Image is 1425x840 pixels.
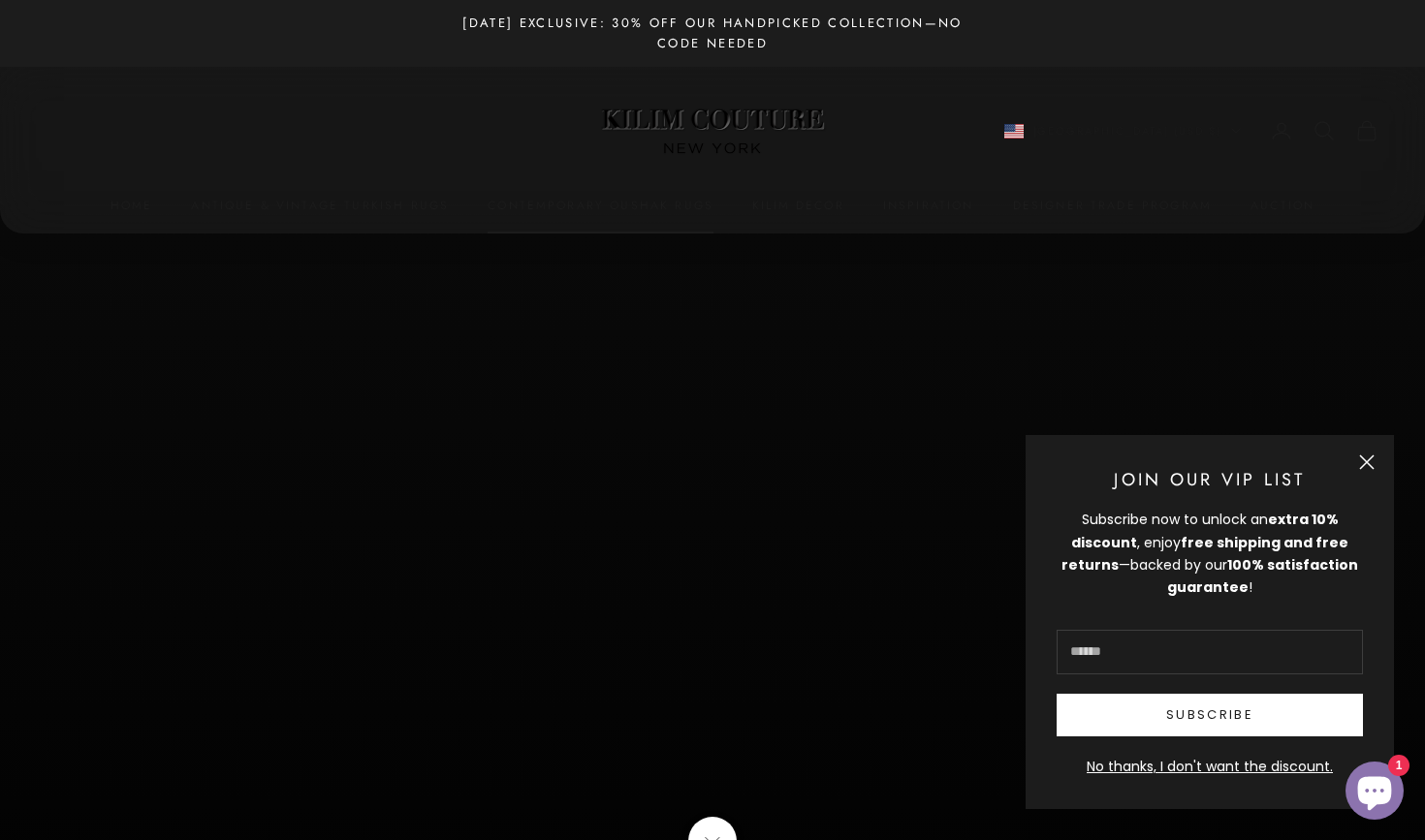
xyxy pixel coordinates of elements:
[1057,694,1363,736] button: Subscribe
[1057,509,1363,598] div: Subscribe now to unlock an , enjoy —backed by our !
[1033,122,1222,140] span: [GEOGRAPHIC_DATA] (USD $)
[1004,122,1242,140] button: Change country or currency
[111,196,153,215] a: Home
[1340,762,1409,824] inbox-online-store-chat: Shopify online store chat
[1167,555,1358,597] strong: 100% satisfaction guarantee
[47,196,1378,215] nav: Primary navigation
[191,196,449,215] a: Antique & Vintage Turkish Rugs
[1057,756,1363,778] button: No thanks, I don't want the discount.
[1057,466,1363,494] p: Join Our VIP List
[1004,119,1379,142] nav: Secondary navigation
[883,196,974,215] a: Inspiration
[591,85,834,177] img: Logo of Kilim Couture New York
[488,196,713,215] a: Contemporary Oushak Rugs
[1004,124,1024,139] img: United States
[1026,435,1394,809] newsletter-popup: Newsletter popup
[1061,533,1348,575] strong: free shipping and free returns
[441,13,984,54] p: [DATE] Exclusive: 30% Off Our Handpicked Collection—No Code Needed
[1251,196,1314,215] a: Auction
[752,196,844,215] summary: Kilim Decor
[1071,510,1339,551] strong: extra 10% discount
[1013,196,1213,215] a: Designer Trade Program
